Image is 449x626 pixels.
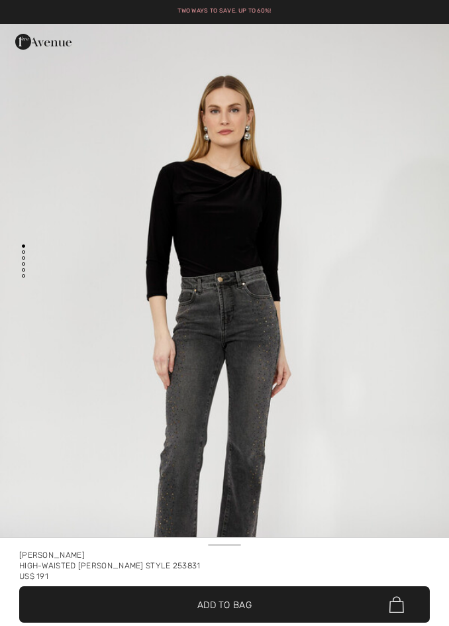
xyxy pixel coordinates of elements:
a: 1ère Avenue [15,36,72,47]
span: Add to Bag [197,598,252,611]
div: [PERSON_NAME] [19,550,430,560]
button: Add to Bag [19,586,430,623]
a: Two ways to save. Up to 60%! [177,7,271,14]
span: US$ 191 [19,572,48,581]
img: 1ère Avenue [15,28,72,55]
div: High-waisted [PERSON_NAME] Style 253831 [19,560,430,571]
img: Bag.svg [389,596,404,613]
